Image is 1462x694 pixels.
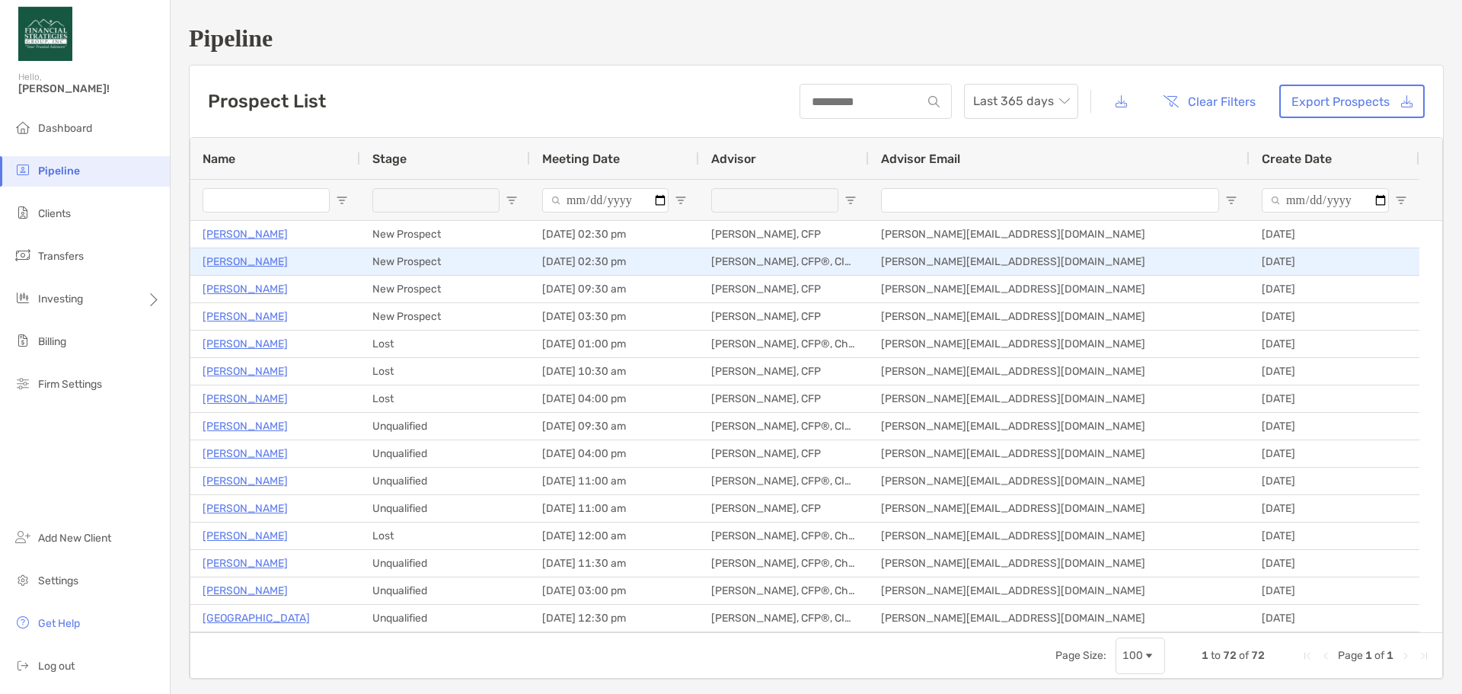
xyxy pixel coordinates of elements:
a: [PERSON_NAME] [203,389,288,408]
span: Investing [38,293,83,305]
span: Advisor [711,152,756,166]
img: investing icon [14,289,32,307]
div: [DATE] [1250,413,1419,440]
img: get-help icon [14,613,32,632]
div: [DATE] 09:30 am [530,276,699,302]
button: Open Filter Menu [506,194,518,206]
div: [DATE] [1250,358,1419,385]
div: [DATE] 02:30 pm [530,248,699,275]
div: [DATE] [1250,331,1419,357]
input: Meeting Date Filter Input [542,188,669,213]
div: [PERSON_NAME][EMAIL_ADDRESS][DOMAIN_NAME] [869,331,1250,357]
div: Lost [360,331,530,357]
div: [DATE] 01:00 pm [530,331,699,357]
span: to [1211,649,1221,662]
div: [DATE] 09:30 am [530,413,699,440]
div: [PERSON_NAME], CFP [699,440,869,467]
div: [PERSON_NAME], CFP®, ChFC®, CDAA [699,523,869,549]
div: [DATE] 12:00 am [530,523,699,549]
div: Next Page [1400,650,1412,662]
div: [PERSON_NAME], CFP®, CIMA®, ChFC®, CAP®, MSFS [699,248,869,275]
span: Page [1338,649,1363,662]
div: Unqualified [360,605,530,632]
div: Unqualified [360,440,530,467]
span: Get Help [38,617,80,630]
div: [DATE] [1250,550,1419,577]
a: [PERSON_NAME] [203,526,288,545]
div: [PERSON_NAME][EMAIL_ADDRESS][DOMAIN_NAME] [869,385,1250,412]
a: [PERSON_NAME] [203,444,288,463]
div: [PERSON_NAME][EMAIL_ADDRESS][DOMAIN_NAME] [869,440,1250,467]
div: [DATE] [1250,577,1419,604]
p: [PERSON_NAME] [203,225,288,244]
a: [PERSON_NAME] [203,280,288,299]
div: [DATE] [1250,276,1419,302]
div: [PERSON_NAME], CFP®, CIMA®, ChFC®, CAP®, MSFS [699,468,869,494]
div: [DATE] 11:00 am [530,468,699,494]
div: [PERSON_NAME], CFP [699,276,869,302]
button: Open Filter Menu [844,194,857,206]
div: [PERSON_NAME], CFP [699,221,869,248]
div: [PERSON_NAME][EMAIL_ADDRESS][DOMAIN_NAME] [869,413,1250,440]
a: [PERSON_NAME] [203,472,288,491]
a: [PERSON_NAME] [203,307,288,326]
a: [PERSON_NAME] [203,499,288,518]
div: [DATE] 02:30 pm [530,221,699,248]
a: [GEOGRAPHIC_DATA] [203,609,310,628]
img: settings icon [14,571,32,589]
div: [PERSON_NAME], CFP®, CIMA®, ChFC®, CAP®, MSFS [699,605,869,632]
button: Open Filter Menu [1225,194,1237,206]
div: [PERSON_NAME], CFP®, ChFC®, CDAA [699,550,869,577]
div: [DATE] 04:00 pm [530,385,699,412]
div: [DATE] 12:30 pm [530,605,699,632]
div: Lost [360,523,530,549]
div: [DATE] [1250,523,1419,549]
span: Name [203,152,235,166]
button: Open Filter Menu [336,194,348,206]
div: [DATE] 11:00 am [530,495,699,522]
div: Last Page [1418,650,1430,662]
span: 1 [1202,649,1208,662]
div: [DATE] [1250,303,1419,330]
a: [PERSON_NAME] [203,581,288,600]
div: [DATE] [1250,440,1419,467]
div: [DATE] 11:30 am [530,550,699,577]
span: Billing [38,335,66,348]
span: Transfers [38,250,84,263]
input: Name Filter Input [203,188,330,213]
span: Dashboard [38,122,92,135]
div: Page Size: [1055,649,1106,662]
span: 1 [1387,649,1393,662]
img: firm-settings icon [14,374,32,392]
div: [PERSON_NAME], CFP [699,385,869,412]
a: [PERSON_NAME] [203,417,288,436]
img: clients icon [14,203,32,222]
a: [PERSON_NAME] [203,334,288,353]
span: Create Date [1262,152,1332,166]
a: [PERSON_NAME] [203,252,288,271]
div: [PERSON_NAME][EMAIL_ADDRESS][DOMAIN_NAME] [869,577,1250,604]
div: First Page [1301,650,1314,662]
span: 72 [1251,649,1265,662]
div: [DATE] 04:00 pm [530,440,699,467]
span: Log out [38,660,75,673]
img: dashboard icon [14,118,32,136]
div: Unqualified [360,413,530,440]
span: Clients [38,207,71,220]
div: [PERSON_NAME][EMAIL_ADDRESS][DOMAIN_NAME] [869,605,1250,632]
div: [DATE] [1250,468,1419,494]
div: [PERSON_NAME][EMAIL_ADDRESS][DOMAIN_NAME] [869,303,1250,330]
img: pipeline icon [14,161,32,179]
img: add_new_client icon [14,528,32,546]
span: Advisor Email [881,152,960,166]
img: logout icon [14,656,32,674]
img: Zoe Logo [18,6,72,61]
a: [PERSON_NAME] [203,362,288,381]
a: [PERSON_NAME] [203,554,288,573]
div: Unqualified [360,468,530,494]
div: [DATE] 03:30 pm [530,303,699,330]
div: [PERSON_NAME][EMAIL_ADDRESS][DOMAIN_NAME] [869,550,1250,577]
